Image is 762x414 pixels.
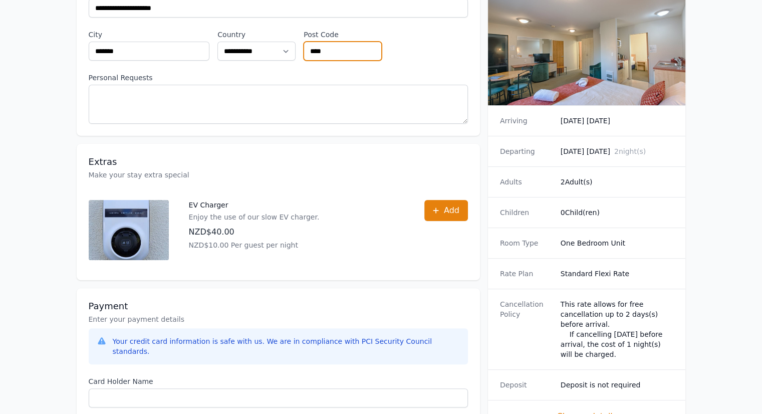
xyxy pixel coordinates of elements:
p: NZD$10.00 Per guest per night [189,240,320,250]
dt: Room Type [500,238,553,248]
dt: Cancellation Policy [500,299,553,359]
span: 2 night(s) [614,147,646,155]
p: Make your stay extra special [89,170,468,180]
h3: Extras [89,156,468,168]
span: Add [444,204,459,217]
p: EV Charger [189,200,320,210]
div: Your credit card information is safe with us. We are in compliance with PCI Security Council stan... [113,336,460,356]
dd: Standard Flexi Rate [561,269,674,279]
button: Add [424,200,468,221]
dd: One Bedroom Unit [561,238,674,248]
dd: [DATE] [DATE] [561,146,674,156]
label: Country [217,30,296,40]
h3: Payment [89,300,468,312]
p: Enjoy the use of our slow EV charger. [189,212,320,222]
dd: [DATE] [DATE] [561,116,674,126]
dd: Deposit is not required [561,380,674,390]
dd: 0 Child(ren) [561,208,674,218]
label: City [89,30,210,40]
label: Card Holder Name [89,376,468,386]
dt: Adults [500,177,553,187]
dt: Deposit [500,380,553,390]
dt: Rate Plan [500,269,553,279]
dt: Arriving [500,116,553,126]
p: NZD$40.00 [189,226,320,238]
dd: 2 Adult(s) [561,177,674,187]
div: This rate allows for free cancellation up to 2 days(s) before arrival. If cancelling [DATE] befor... [561,299,674,359]
dt: Children [500,208,553,218]
label: Personal Requests [89,73,468,83]
dt: Departing [500,146,553,156]
label: Post Code [304,30,382,40]
img: EV Charger [89,200,169,260]
p: Enter your payment details [89,314,468,324]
